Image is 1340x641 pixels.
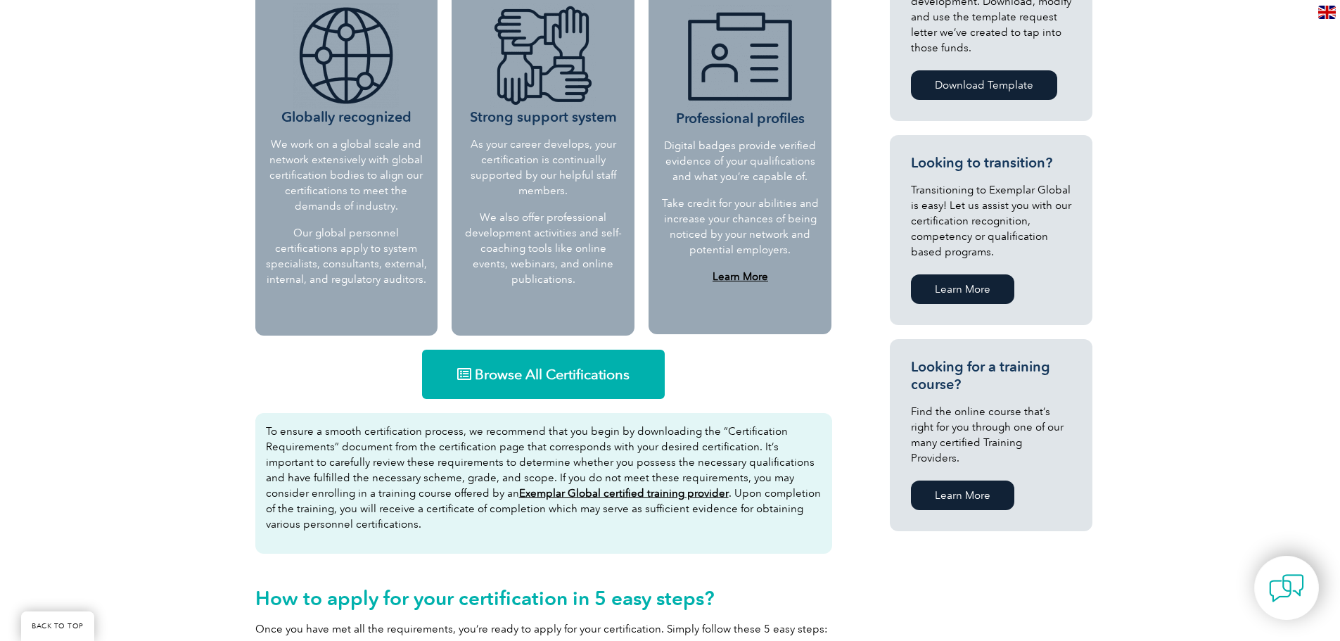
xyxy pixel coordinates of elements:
p: Digital badges provide verified evidence of your qualifications and what you’re capable of. [661,138,819,184]
p: Once you have met all the requirements, you’re ready to apply for your certification. Simply foll... [255,621,832,637]
a: Exemplar Global certified training provider [519,487,729,500]
p: Our global personnel certifications apply to system specialists, consultants, external, internal,... [266,225,428,287]
h2: How to apply for your certification in 5 easy steps? [255,587,832,609]
h3: Globally recognized [266,3,428,126]
p: As your career develops, your certification is continually supported by our helpful staff members. [462,137,624,198]
a: Learn More [713,270,768,283]
p: We work on a global scale and network extensively with global certification bodies to align our c... [266,137,428,214]
p: Transitioning to Exemplar Global is easy! Let us assist you with our certification recognition, c... [911,182,1071,260]
img: en [1318,6,1336,19]
a: Learn More [911,274,1014,304]
span: Browse All Certifications [475,367,630,381]
p: Take credit for your abilities and increase your chances of being noticed by your network and pot... [661,196,819,258]
a: BACK TO TOP [21,611,94,641]
h3: Looking for a training course? [911,358,1071,393]
p: We also offer professional development activities and self-coaching tools like online events, web... [462,210,624,287]
h3: Professional profiles [661,4,819,127]
a: Browse All Certifications [422,350,665,399]
p: To ensure a smooth certification process, we recommend that you begin by downloading the “Certifi... [266,424,822,532]
h3: Looking to transition? [911,154,1071,172]
a: Download Template [911,70,1057,100]
a: Learn More [911,481,1014,510]
img: contact-chat.png [1269,571,1304,606]
h3: Strong support system [462,3,624,126]
p: Find the online course that’s right for you through one of our many certified Training Providers. [911,404,1071,466]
